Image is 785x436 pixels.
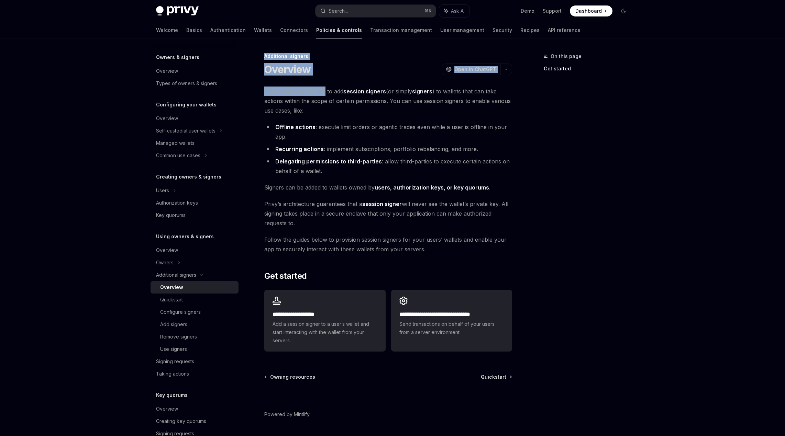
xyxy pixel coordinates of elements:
a: Powered by Mintlify [264,411,310,418]
a: Demo [521,8,534,14]
h1: Overview [264,63,311,76]
div: Types of owners & signers [156,79,217,88]
div: Additional signers [156,271,196,279]
div: Overview [156,405,178,413]
span: Signers can be added to wallets owned by . [264,183,512,192]
span: Owning resources [270,374,315,380]
button: Toggle dark mode [618,5,629,16]
a: Remove signers [151,331,239,343]
h5: Owners & signers [156,53,199,61]
a: Welcome [156,22,178,38]
li: : implement subscriptions, portfolio rebalancing, and more. [264,144,512,154]
div: Overview [156,67,178,75]
div: Signing requests [156,357,194,366]
a: Overview [151,244,239,256]
a: Overview [151,112,239,125]
h5: Using owners & signers [156,232,214,241]
span: Add a session signer to a user’s wallet and start interacting with the wallet from your servers. [273,320,377,345]
strong: Offline actions [275,124,316,130]
strong: Delegating permissions to third-parties [275,158,382,165]
a: Overview [151,403,239,415]
a: Overview [151,65,239,77]
div: Add signers [160,320,187,329]
div: Configure signers [160,308,201,316]
span: Follow the guides below to provision session signers for your users’ wallets and enable your app ... [264,235,512,254]
a: Quickstart [481,374,511,380]
strong: session signer [362,200,402,207]
span: Open in ChatGPT [454,66,496,73]
div: Remove signers [160,333,197,341]
a: Support [543,8,562,14]
a: Dashboard [570,5,612,16]
span: Get started [264,271,307,282]
div: Common use cases [156,151,200,160]
span: Privy’s architecture guarantees that a will never see the wallet’s private key. All signing takes... [264,199,512,228]
span: Send transactions on behalf of your users from a server environment. [399,320,504,336]
span: Quickstart [481,374,506,380]
strong: session signers [343,88,386,95]
h5: Configuring your wallets [156,101,217,109]
div: Quickstart [160,296,183,304]
a: users, authorization keys, or key quorums [375,184,489,191]
div: Key quorums [156,211,186,219]
a: Wallets [254,22,272,38]
a: **** **** **** *****Add a session signer to a user’s wallet and start interacting with the wallet... [264,290,385,352]
span: Privy enables your app to add (or simply ) to wallets that can take actions within the scope of c... [264,87,512,115]
button: Search...⌘K [316,5,436,17]
button: Open in ChatGPT [442,64,500,75]
span: On this page [551,52,582,60]
a: Types of owners & signers [151,77,239,90]
a: Managed wallets [151,137,239,149]
h5: Creating owners & signers [156,173,221,181]
a: Creating key quorums [151,415,239,427]
a: Owning resources [265,374,315,380]
div: Taking actions [156,370,189,378]
a: Transaction management [370,22,432,38]
strong: signers [412,88,432,95]
button: Ask AI [439,5,469,17]
div: Authorization keys [156,199,198,207]
a: API reference [548,22,581,38]
a: Get started [544,63,634,74]
a: Security [493,22,512,38]
div: Search... [329,7,348,15]
span: ⌘ K [424,8,432,14]
a: Quickstart [151,294,239,306]
a: Key quorums [151,209,239,221]
a: Signing requests [151,355,239,368]
a: Add signers [151,318,239,331]
a: Overview [151,281,239,294]
span: Dashboard [575,8,602,14]
div: Overview [156,246,178,254]
a: Use signers [151,343,239,355]
div: Users [156,186,169,195]
div: Use signers [160,345,187,353]
li: : execute limit orders or agentic trades even while a user is offline in your app. [264,122,512,141]
div: Creating key quorums [156,417,206,425]
div: Owners [156,259,174,267]
span: Ask AI [451,8,465,14]
a: User management [440,22,484,38]
div: Managed wallets [156,139,195,147]
div: Additional signers [264,53,512,60]
a: Authorization keys [151,197,239,209]
a: Basics [186,22,202,38]
div: Overview [160,283,183,291]
div: Self-custodial user wallets [156,127,215,135]
a: Configure signers [151,306,239,318]
img: dark logo [156,6,199,16]
li: : allow third-parties to execute certain actions on behalf of a wallet. [264,157,512,176]
a: Policies & controls [316,22,362,38]
a: Recipes [520,22,540,38]
a: Authentication [210,22,246,38]
div: Overview [156,114,178,123]
h5: Key quorums [156,391,188,399]
a: Connectors [280,22,308,38]
a: Taking actions [151,368,239,380]
strong: Recurring actions [275,146,324,152]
